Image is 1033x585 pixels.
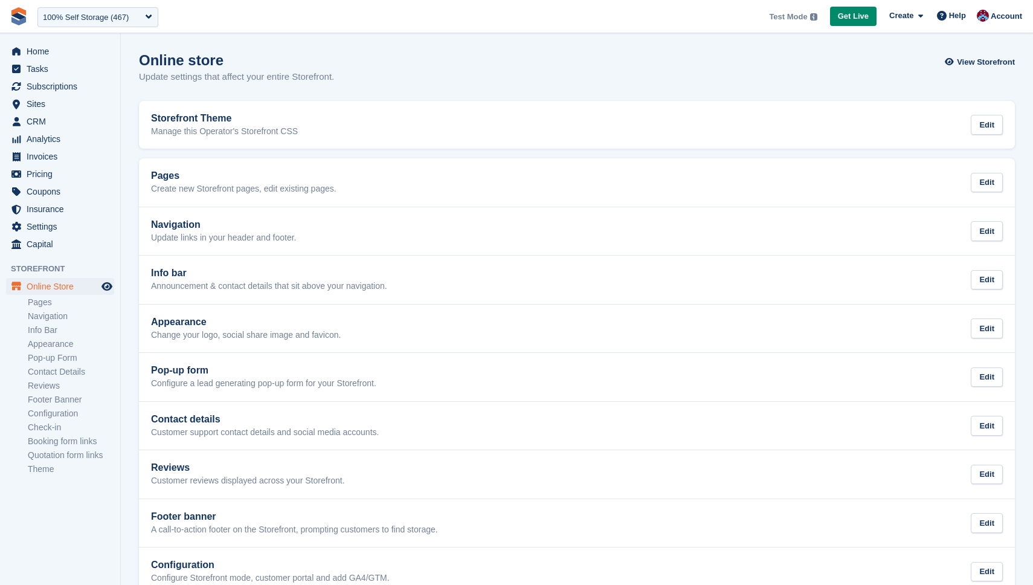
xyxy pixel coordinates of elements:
img: David Hughes [977,10,989,22]
h2: Footer banner [151,511,438,522]
a: Contact Details [28,366,114,378]
a: Info Bar [28,325,114,336]
a: Pages [28,297,114,308]
span: Analytics [27,131,99,147]
p: A call-to-action footer on the Storefront, prompting customers to find storage. [151,525,438,535]
a: Storefront Theme Manage this Operator's Storefront CSS Edit [139,101,1015,149]
a: Preview store [100,279,114,294]
img: icon-info-grey-7440780725fd019a000dd9b08b2336e03edf1995a4989e88bcd33f0948082b44.svg [810,13,817,21]
span: Insurance [27,201,99,218]
a: Pages Create new Storefront pages, edit existing pages. Edit [139,158,1015,207]
p: Customer support contact details and social media accounts. [151,427,379,438]
div: Edit [971,318,1003,338]
a: menu [6,148,114,165]
h2: Info bar [151,268,387,279]
a: Quotation form links [28,450,114,461]
h2: Pages [151,170,336,181]
a: menu [6,218,114,235]
a: menu [6,43,114,60]
span: Storefront [11,263,120,275]
p: Customer reviews displayed across your Storefront. [151,476,345,486]
img: stora-icon-8386f47178a22dfd0bd8f6a31ec36ba5ce8667c1dd55bd0f319d3a0aa187defe.svg [10,7,28,25]
a: menu [6,201,114,218]
a: Booking form links [28,436,114,447]
div: Edit [971,221,1003,241]
h2: Appearance [151,317,341,328]
h2: Storefront Theme [151,113,298,124]
h2: Pop-up form [151,365,376,376]
a: View Storefront [948,52,1015,72]
span: Pricing [27,166,99,183]
p: Change your logo, social share image and favicon. [151,330,341,341]
span: Subscriptions [27,78,99,95]
span: Settings [27,218,99,235]
a: menu [6,183,114,200]
div: Edit [971,173,1003,193]
span: Online Store [27,278,99,295]
a: Pop-up form Configure a lead generating pop-up form for your Storefront. Edit [139,353,1015,401]
a: Navigation [28,311,114,322]
h2: Reviews [151,462,345,473]
span: Help [949,10,966,22]
a: menu [6,236,114,253]
a: Footer banner A call-to-action footer on the Storefront, prompting customers to find storage. Edit [139,499,1015,548]
a: Pop-up Form [28,352,114,364]
p: Create new Storefront pages, edit existing pages. [151,184,336,195]
span: Capital [27,236,99,253]
p: Manage this Operator's Storefront CSS [151,126,298,137]
span: Invoices [27,148,99,165]
span: Sites [27,95,99,112]
a: menu [6,278,114,295]
a: Check-in [28,422,114,433]
span: Tasks [27,60,99,77]
h2: Configuration [151,560,390,570]
a: Info bar Announcement & contact details that sit above your navigation. Edit [139,256,1015,304]
span: Account [991,10,1022,22]
span: Get Live [838,10,869,22]
div: Edit [971,115,1003,135]
a: menu [6,78,114,95]
h1: Online store [139,52,334,68]
span: Create [889,10,913,22]
a: Theme [28,464,114,475]
p: Update links in your header and footer. [151,233,297,244]
a: menu [6,113,114,130]
a: Appearance Change your logo, social share image and favicon. Edit [139,305,1015,353]
div: Edit [971,562,1003,582]
a: menu [6,131,114,147]
span: Coupons [27,183,99,200]
a: Get Live [830,7,877,27]
span: View Storefront [957,56,1015,68]
a: Navigation Update links in your header and footer. Edit [139,207,1015,256]
span: Home [27,43,99,60]
div: Edit [971,465,1003,485]
a: Reviews Customer reviews displayed across your Storefront. Edit [139,450,1015,499]
div: Edit [971,416,1003,436]
span: Test Mode [769,11,807,23]
a: Footer Banner [28,394,114,406]
div: Edit [971,270,1003,290]
a: Appearance [28,338,114,350]
div: Edit [971,513,1003,533]
a: Configuration [28,408,114,419]
p: Configure Storefront mode, customer portal and add GA4/GTM. [151,573,390,584]
p: Announcement & contact details that sit above your navigation. [151,281,387,292]
div: Edit [971,367,1003,387]
p: Configure a lead generating pop-up form for your Storefront. [151,378,376,389]
a: menu [6,95,114,112]
h2: Navigation [151,219,297,230]
a: menu [6,166,114,183]
p: Update settings that affect your entire Storefront. [139,70,334,84]
a: Reviews [28,380,114,392]
span: CRM [27,113,99,130]
div: 100% Self Storage (467) [43,11,129,24]
h2: Contact details [151,414,379,425]
a: menu [6,60,114,77]
a: Contact details Customer support contact details and social media accounts. Edit [139,402,1015,450]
